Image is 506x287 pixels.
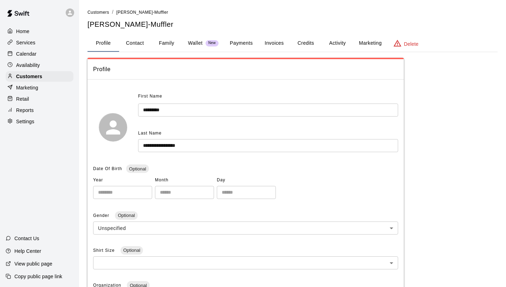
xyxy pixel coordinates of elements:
a: Settings [6,116,73,127]
p: Delete [404,40,419,48]
span: First Name [138,91,162,102]
span: Month [155,175,214,186]
span: New [206,41,219,45]
button: Credits [290,35,322,52]
p: Retail [16,95,29,102]
span: Customers [87,10,109,15]
a: Home [6,26,73,37]
a: Services [6,37,73,48]
div: Unspecified [93,222,398,235]
p: Marketing [16,84,38,91]
a: Availability [6,60,73,70]
p: Availability [16,62,40,69]
button: Marketing [353,35,387,52]
div: basic tabs example [87,35,498,52]
a: Reports [6,105,73,116]
p: Home [16,28,30,35]
button: Family [151,35,182,52]
a: Customers [6,71,73,82]
button: Contact [119,35,151,52]
span: Optional [121,248,143,253]
span: Optional [115,213,137,218]
span: Last Name [138,131,162,136]
p: Wallet [188,39,203,47]
p: Calendar [16,50,37,57]
span: Profile [93,65,398,74]
p: View public page [14,260,52,267]
button: Invoices [258,35,290,52]
p: Settings [16,118,34,125]
nav: breadcrumb [87,8,498,16]
span: Year [93,175,152,186]
button: Payments [224,35,258,52]
p: Services [16,39,35,46]
a: Marketing [6,82,73,93]
p: Help Center [14,248,41,255]
span: Gender [93,213,111,218]
button: Activity [322,35,353,52]
span: Shirt Size [93,248,116,253]
p: Copy public page link [14,273,62,280]
span: [PERSON_NAME]-Muffler [116,10,168,15]
p: Customers [16,73,42,80]
span: Date Of Birth [93,166,122,171]
span: Optional [126,166,149,171]
button: Profile [87,35,119,52]
p: Reports [16,107,34,114]
span: Day [217,175,276,186]
li: / [112,8,113,16]
a: Customers [87,9,109,15]
a: Retail [6,94,73,104]
a: Calendar [6,49,73,59]
p: Contact Us [14,235,39,242]
h5: [PERSON_NAME]-Muffler [87,20,498,29]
